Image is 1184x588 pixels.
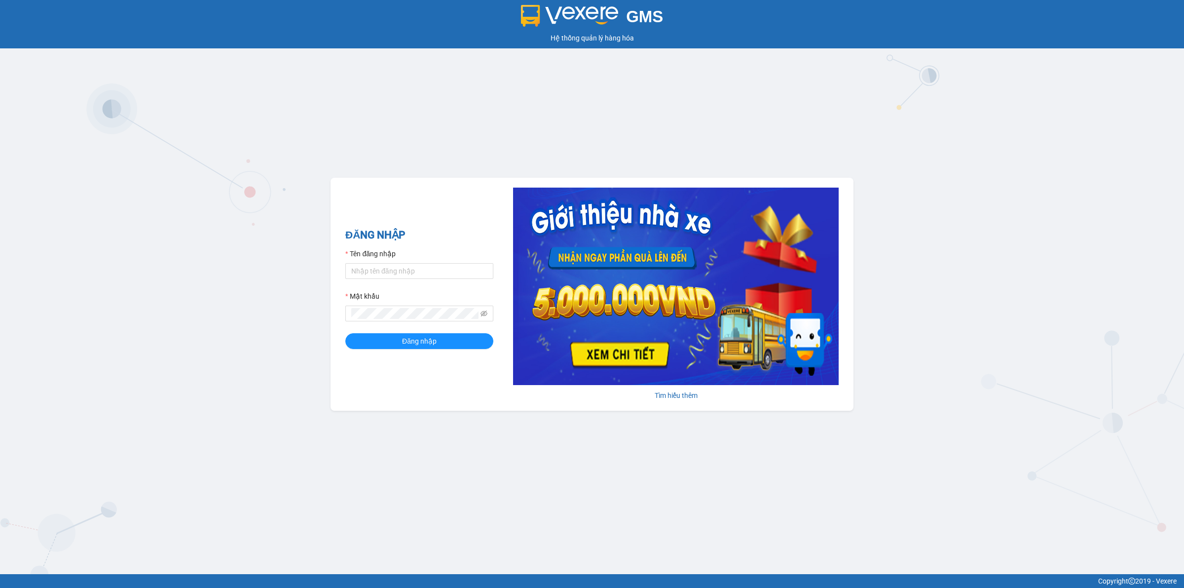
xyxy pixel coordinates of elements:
[345,248,396,259] label: Tên đăng nhập
[345,263,493,279] input: Tên đăng nhập
[2,33,1182,43] div: Hệ thống quản lý hàng hóa
[402,336,437,347] span: Đăng nhập
[513,188,839,385] img: banner-0
[513,390,839,401] div: Tìm hiểu thêm
[345,333,493,349] button: Đăng nhập
[1128,578,1135,585] span: copyright
[351,308,479,319] input: Mật khẩu
[345,227,493,243] h2: ĐĂNG NHẬP
[521,15,664,23] a: GMS
[345,291,379,302] label: Mật khẩu
[626,7,663,26] span: GMS
[521,5,619,27] img: logo 2
[481,310,487,317] span: eye-invisible
[7,576,1177,587] div: Copyright 2019 - Vexere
